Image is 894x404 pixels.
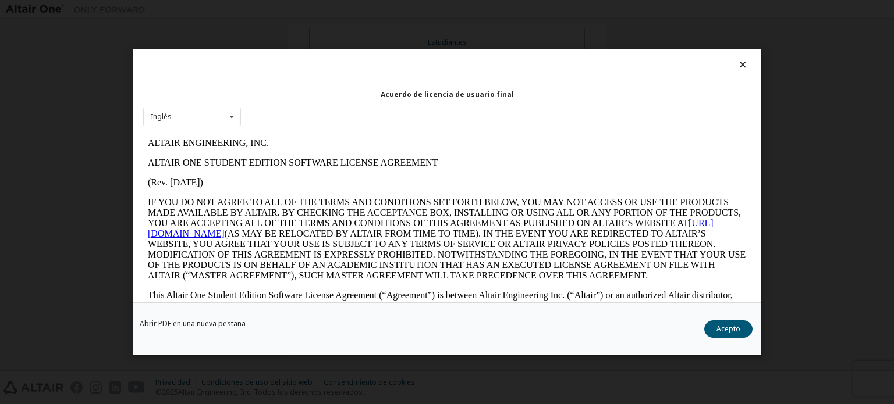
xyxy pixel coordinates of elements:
[5,64,603,148] p: IF YOU DO NOT AGREE TO ALL OF THE TERMS AND CONDITIONS SET FORTH BELOW, YOU MAY NOT ACCESS OR USE...
[140,320,246,327] a: Abrir PDF en una nueva pestaña
[5,157,603,199] p: This Altair One Student Edition Software License Agreement (“Agreement”) is between Altair Engine...
[381,90,514,99] font: Acuerdo de licencia de usuario final
[5,5,603,15] p: ALTAIR ENGINEERING, INC.
[5,85,570,105] a: [URL][DOMAIN_NAME]
[5,44,603,55] p: (Rev. [DATE])
[140,319,246,328] font: Abrir PDF en una nueva pestaña
[704,320,753,338] button: Acepto
[716,324,740,334] font: Acepto
[5,24,603,35] p: ALTAIR ONE STUDENT EDITION SOFTWARE LICENSE AGREEMENT
[151,112,172,121] font: Inglés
